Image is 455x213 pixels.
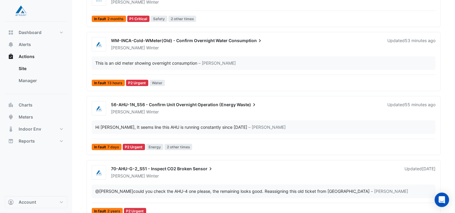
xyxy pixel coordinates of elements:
[248,124,286,130] span: – [PERSON_NAME]
[111,38,228,43] span: WM-INCA-Cold-WMeter(Old) - Confirm Overnight Water
[193,166,214,172] span: Sensor
[14,63,67,75] a: Site
[151,16,167,22] span: Safety
[5,196,67,208] button: Account
[8,138,14,144] app-icon: Reports
[5,63,67,89] div: Actions
[387,102,435,115] div: Updated
[107,145,119,149] span: 7 days
[123,144,145,150] div: P2 Urgent
[111,166,192,171] span: 70-AHU-G-2_S51 - Inspect CO2 Broken
[111,173,145,178] span: [PERSON_NAME]
[19,114,33,120] span: Meters
[198,60,236,66] span: – [PERSON_NAME]
[111,109,145,114] span: [PERSON_NAME]
[5,26,67,39] button: Dashboard
[8,54,14,60] app-icon: Actions
[19,199,36,205] span: Account
[111,45,145,50] span: [PERSON_NAME]
[8,102,14,108] app-icon: Charts
[95,60,197,66] div: This is an old meter showing overnight consumption
[5,51,67,63] button: Actions
[19,54,35,60] span: Actions
[146,144,163,150] span: Energy
[422,166,435,171] span: Thu 05-Jun-2025 15:56 AEST
[19,29,42,35] span: Dashboard
[92,170,106,176] img: Airmaster Australia
[8,114,14,120] app-icon: Meters
[405,38,435,43] span: Thu 21-Aug-2025 10:01 AEST
[8,126,14,132] app-icon: Indoor Env
[5,39,67,51] button: Alerts
[168,16,196,22] span: 2 other times
[229,38,263,44] span: Consumption
[387,38,435,51] div: Updated
[111,102,236,107] span: 56-AHU-1N_S56 - Confirm Unit Overnight Operation (Energy
[435,193,449,207] div: Open Intercom Messenger
[237,102,257,108] span: Waste)
[19,42,31,48] span: Alerts
[7,5,34,17] img: Company Logo
[5,111,67,123] button: Meters
[19,138,35,144] span: Reports
[164,144,192,150] span: 2 other times
[5,99,67,111] button: Charts
[92,80,125,86] span: In fault
[127,16,150,22] div: P1 Critical
[149,80,165,86] span: Water
[405,102,435,107] span: Thu 21-Aug-2025 09:59 AEST
[19,102,32,108] span: Charts
[146,173,159,179] span: Winter
[8,42,14,48] app-icon: Alerts
[95,188,370,194] div: could you check the AHU-4 one please, the remaining looks good. Reassigning this old ticket from ...
[92,106,106,112] img: Airmaster Australia
[146,45,159,51] span: Winter
[92,16,126,22] span: In fault
[5,135,67,147] button: Reports
[92,42,106,48] img: Airmaster Australia
[14,75,67,87] a: Manager
[146,109,159,115] span: Winter
[107,209,120,213] span: 2 years
[95,189,133,194] span: cwinter@airmaster.com.au [Airmaster Australia]
[95,124,247,130] div: Hi [PERSON_NAME], It seems line this AHU is running constantly since [DATE]
[107,81,122,85] span: 13 hours
[126,80,149,86] div: P2 Urgent
[8,29,14,35] app-icon: Dashboard
[371,188,408,194] span: – [PERSON_NAME]
[5,123,67,135] button: Indoor Env
[107,17,124,21] span: 2 months
[92,144,121,150] span: In fault
[404,166,435,179] div: Updated
[19,126,41,132] span: Indoor Env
